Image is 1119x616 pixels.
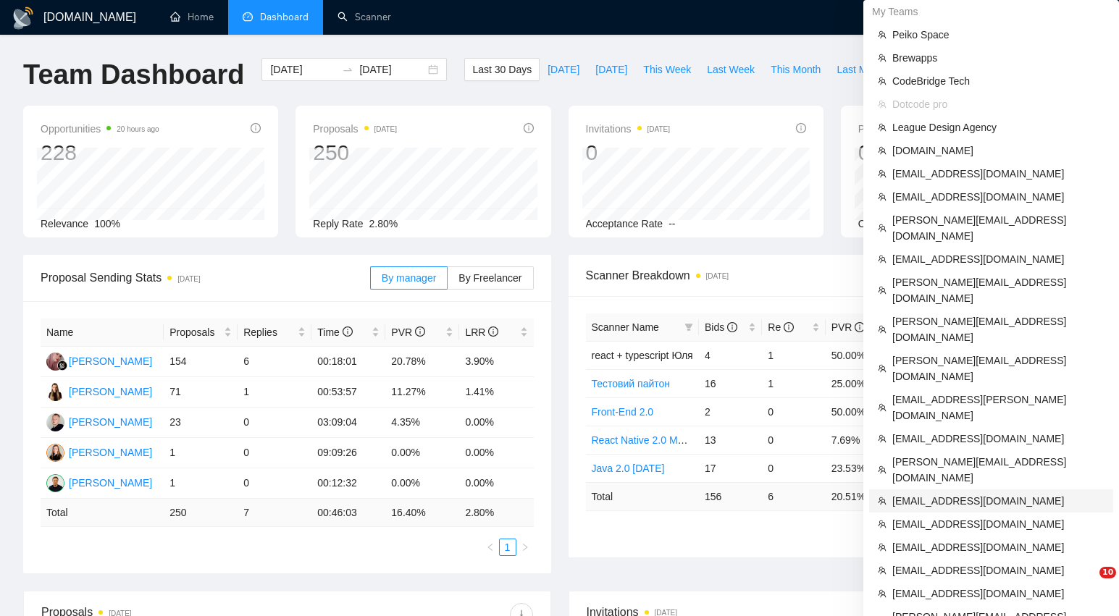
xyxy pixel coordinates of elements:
[46,446,152,457] a: MK[PERSON_NAME]
[892,212,1105,244] span: [PERSON_NAME][EMAIL_ADDRESS][DOMAIN_NAME]
[313,139,397,166] div: 250
[892,313,1105,345] span: [PERSON_NAME][EMAIL_ADDRESS][DOMAIN_NAME]
[482,539,499,556] button: left
[878,543,887,552] span: team
[46,353,64,371] img: DS
[699,369,762,397] td: 16
[46,415,152,427] a: YP[PERSON_NAME]
[892,392,1105,423] span: [EMAIL_ADDRESS][PERSON_NAME][DOMAIN_NAME]
[164,499,238,527] td: 250
[878,224,887,232] span: team
[592,434,762,446] a: React Native 2.0 Mobile Development
[892,431,1105,447] span: [EMAIL_ADDRESS][DOMAIN_NAME]
[548,62,579,77] span: [DATE]
[878,286,887,295] span: team
[521,543,529,552] span: right
[46,444,64,462] img: MK
[784,322,794,332] span: info-circle
[669,218,675,229] span: --
[878,403,887,412] span: team
[243,12,253,22] span: dashboard
[595,62,627,77] span: [DATE]
[705,321,737,333] span: Bids
[164,347,238,377] td: 154
[170,11,214,23] a: homeHome
[238,438,311,468] td: 0
[643,62,691,77] span: This Week
[374,125,397,133] time: [DATE]
[46,385,152,397] a: YD[PERSON_NAME]
[164,408,238,438] td: 23
[878,589,887,598] span: team
[238,499,311,527] td: 7
[482,539,499,556] li: Previous Page
[878,434,887,443] span: team
[826,426,889,454] td: 7.69%
[343,326,353,337] span: info-circle
[878,566,887,575] span: team
[878,100,887,109] span: team
[892,274,1105,306] span: [PERSON_NAME][EMAIL_ADDRESS][DOMAIN_NAME]
[892,50,1105,66] span: Brewapps
[878,497,887,505] span: team
[878,193,887,201] span: team
[164,377,238,408] td: 71
[892,562,1105,578] span: [EMAIL_ADDRESS][DOMAIN_NAME]
[311,377,385,408] td: 00:53:57
[385,408,459,438] td: 4.35%
[762,397,825,426] td: 0
[46,383,64,401] img: YD
[391,326,425,338] span: PVR
[313,218,363,229] span: Reply Rate
[385,499,459,527] td: 16.40 %
[382,272,436,284] span: By manager
[338,11,391,23] a: searchScanner
[238,377,311,408] td: 1
[311,347,385,377] td: 00:18:01
[46,476,152,488] a: AP[PERSON_NAME]
[762,426,825,454] td: 0
[41,218,88,229] span: Relevance
[586,120,671,138] span: Invitations
[117,125,159,133] time: 20 hours ago
[762,454,825,482] td: 0
[826,341,889,369] td: 50.00%
[1070,567,1105,602] iframe: Intercom live chat
[878,465,887,474] span: team
[892,119,1105,135] span: League Design Agency
[238,318,311,347] th: Replies
[12,7,35,30] img: logo
[826,454,889,482] td: 23.53%
[878,325,887,334] span: team
[69,384,152,400] div: [PERSON_NAME]
[592,463,665,474] a: Java 2.0 [DATE]
[706,272,729,280] time: [DATE]
[251,123,261,133] span: info-circle
[488,326,498,337] span: info-circle
[826,369,889,397] td: 25.00%
[892,539,1105,555] span: [EMAIL_ADDRESS][DOMAIN_NAME]
[878,255,887,263] span: team
[46,355,152,366] a: DS[PERSON_NAME]
[592,350,693,361] span: react + typescript Юля
[41,318,164,347] th: Name
[647,125,670,133] time: [DATE]
[69,414,152,430] div: [PERSON_NAME]
[238,347,311,377] td: 6
[499,539,516,556] li: 1
[892,166,1105,182] span: [EMAIL_ADDRESS][DOMAIN_NAME]
[516,539,534,556] li: Next Page
[878,77,887,85] span: team
[586,482,700,510] td: Total
[892,353,1105,384] span: [PERSON_NAME][EMAIL_ADDRESS][DOMAIN_NAME]
[878,520,887,528] span: team
[500,539,516,555] a: 1
[762,482,825,510] td: 6
[892,586,1105,602] span: [EMAIL_ADDRESS][DOMAIN_NAME]
[41,499,164,527] td: Total
[342,64,353,75] span: to
[415,326,425,337] span: info-circle
[699,482,762,510] td: 156
[855,322,865,332] span: info-circle
[826,397,889,426] td: 50.00%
